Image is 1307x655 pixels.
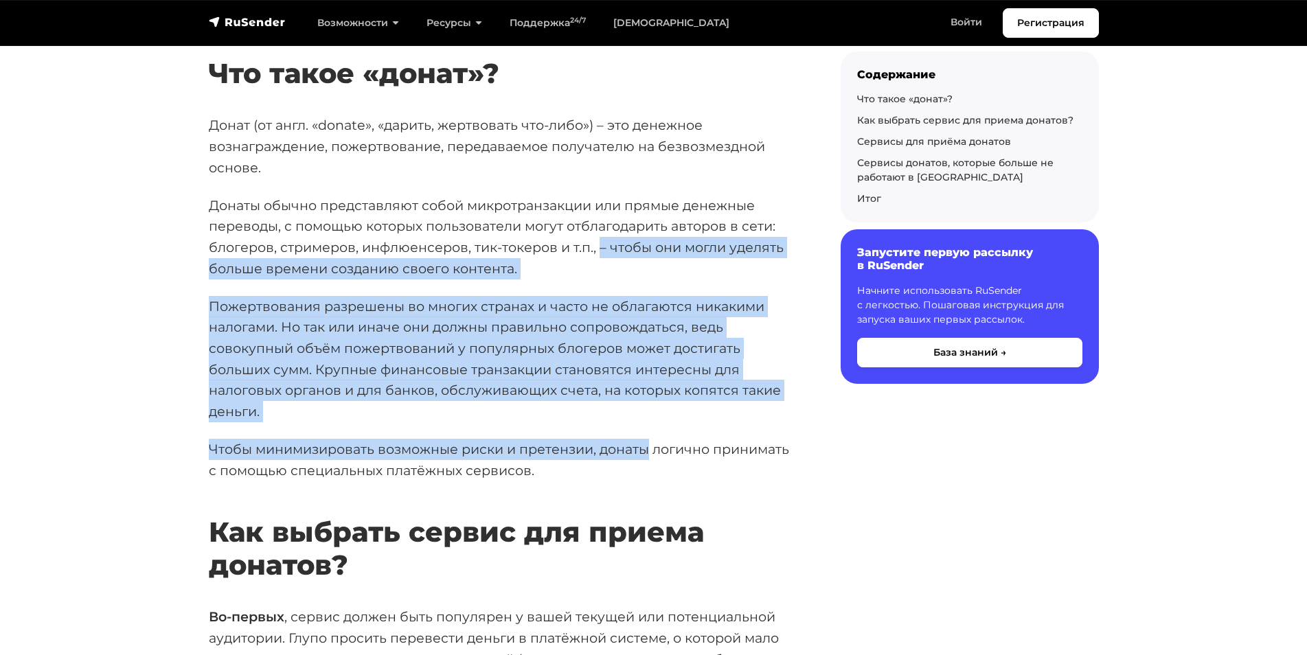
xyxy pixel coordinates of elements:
[857,135,1011,148] a: Сервисы для приёма донатов
[857,192,881,205] a: Итог
[857,93,953,105] a: Что такое «донат»?
[209,115,797,178] p: Донат (от англ. «donate», «дарить, жертвовать что-либо») – это денежное вознаграждение, пожертвов...
[570,16,586,25] sup: 24/7
[841,229,1099,383] a: Запустите первую рассылку в RuSender Начните использовать RuSender с легкостью. Пошаговая инструк...
[857,338,1082,367] button: База знаний →
[209,15,286,29] img: RuSender
[209,195,797,279] p: Донаты обычно представляют собой микротранзакции или прямые денежные переводы, с помощью которых ...
[496,9,600,37] a: Поддержка24/7
[857,284,1082,327] p: Начните использовать RuSender с легкостью. Пошаговая инструкция для запуска ваших первых рассылок.
[209,439,797,481] p: Чтобы минимизировать возможные риски и претензии, донаты логично принимать с помощью специальных ...
[209,296,797,422] p: Пожертвования разрешены во многих странах и часто не облагаются никакими налогами. Но так или ина...
[209,475,797,582] h2: Как выбрать сервис для приема донатов?
[209,16,797,90] h2: Что такое «донат»?
[1003,8,1099,38] a: Регистрация
[857,246,1082,272] h6: Запустите первую рассылку в RuSender
[857,157,1054,183] a: Сервисы донатов, которые больше не работают в [GEOGRAPHIC_DATA]
[209,608,284,625] strong: Во-первых
[413,9,496,37] a: Ресурсы
[937,8,996,36] a: Войти
[857,68,1082,81] div: Содержание
[304,9,413,37] a: Возможности
[600,9,743,37] a: [DEMOGRAPHIC_DATA]
[857,114,1073,126] a: Как выбрать сервис для приема донатов?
